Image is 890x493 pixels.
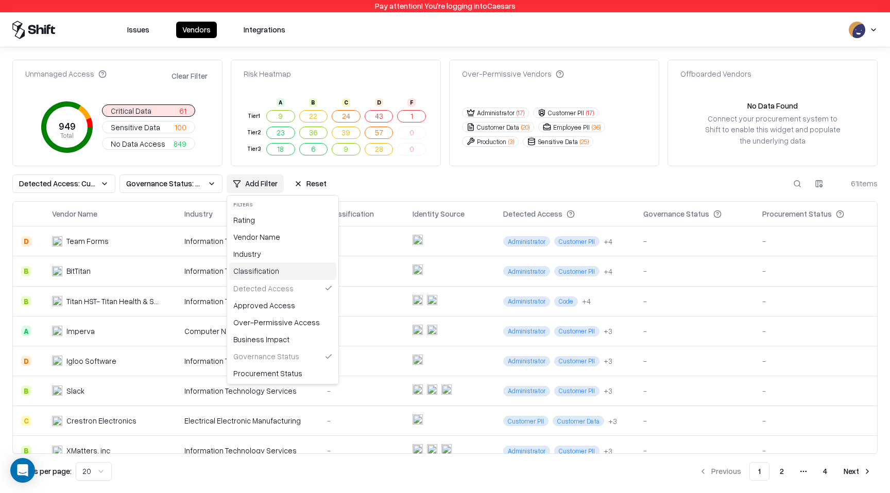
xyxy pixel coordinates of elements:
[229,262,336,279] div: Classification
[229,212,336,228] div: Rating
[229,245,336,262] div: Industry
[229,314,336,331] div: Over-Permissive Access
[229,297,336,314] div: Approved Access
[227,195,339,384] div: Add Filter
[229,331,336,348] div: Business Impact
[229,365,336,382] div: Procurement Status
[229,198,336,212] div: Filters
[229,228,336,245] div: Vendor Name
